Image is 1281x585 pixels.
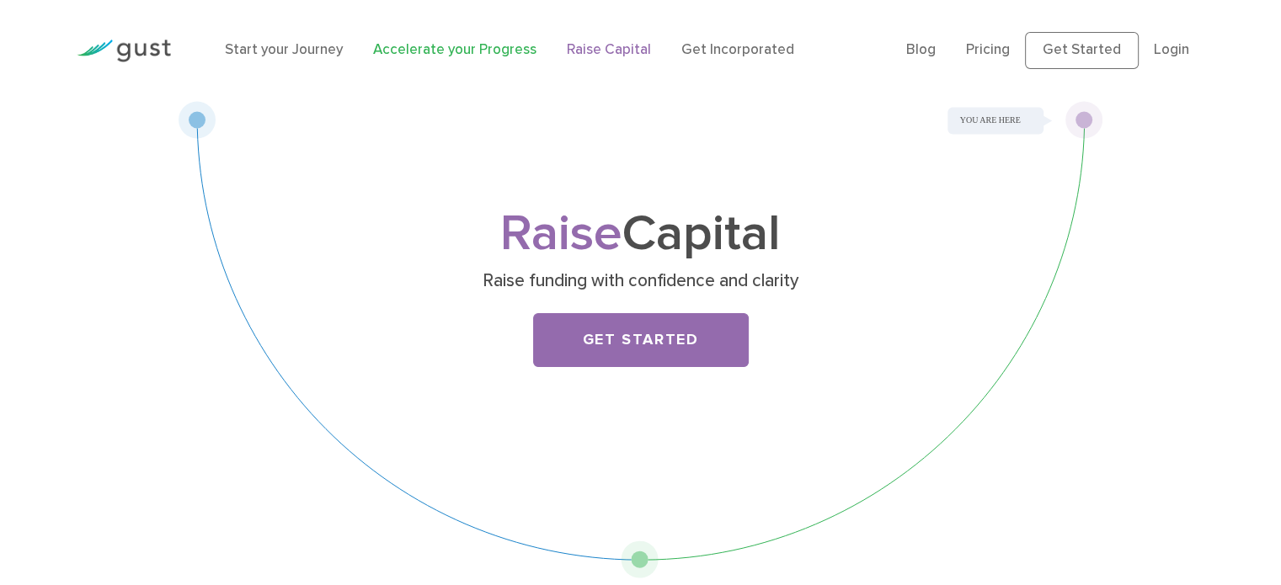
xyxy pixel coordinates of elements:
[1154,41,1189,58] a: Login
[906,41,936,58] a: Blog
[533,313,749,367] a: Get Started
[225,41,343,58] a: Start your Journey
[314,269,967,293] p: Raise funding with confidence and clarity
[966,41,1010,58] a: Pricing
[1025,32,1139,69] a: Get Started
[681,41,794,58] a: Get Incorporated
[77,40,171,62] img: Gust Logo
[500,204,622,263] span: Raise
[308,211,974,258] h1: Capital
[567,41,651,58] a: Raise Capital
[373,41,536,58] a: Accelerate your Progress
